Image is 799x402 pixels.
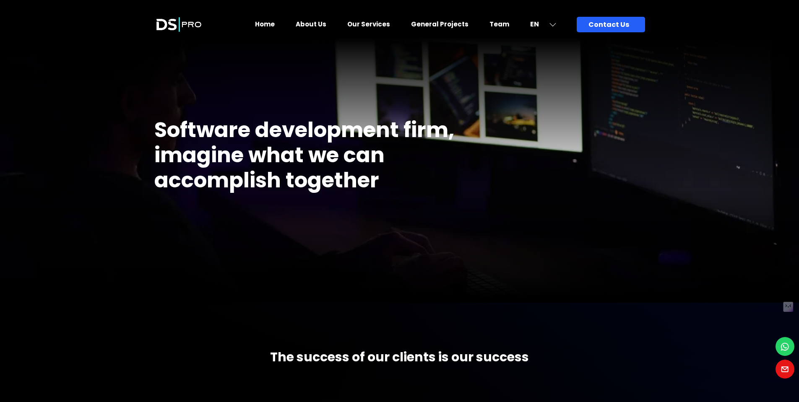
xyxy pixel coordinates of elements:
[296,20,326,29] a: About Us
[270,348,529,366] b: The success of our clients is our success
[530,19,539,29] span: EN
[577,17,645,32] a: Contact Us
[489,20,509,29] a: Team
[411,20,468,29] a: General Projects
[347,20,390,29] a: Our Services
[154,9,203,40] img: Launch Logo
[255,20,275,29] a: Home
[154,117,477,193] h1: Software development firm, imagine what we can accomplish together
